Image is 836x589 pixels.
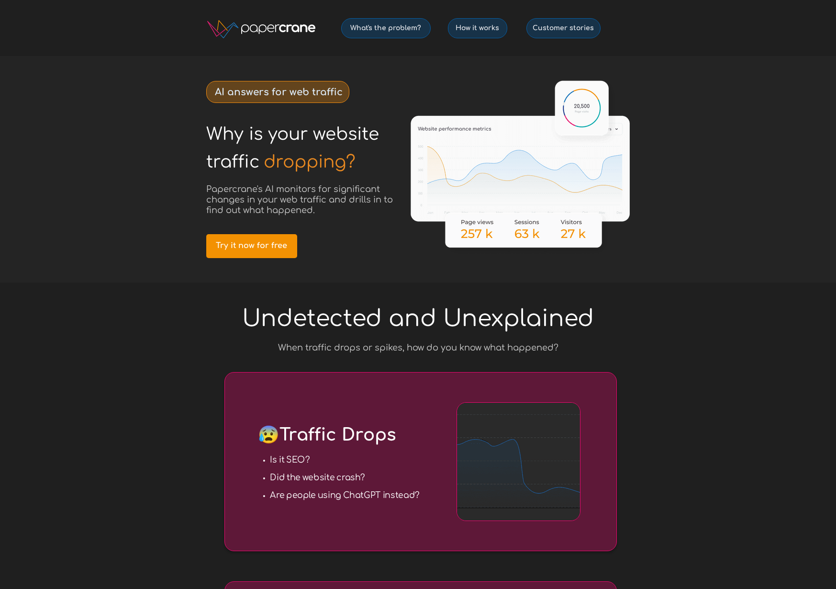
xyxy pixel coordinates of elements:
span: How it works [448,24,507,32]
span: Why is your website [206,125,379,144]
span: Customer stories [527,24,600,32]
a: How it works [448,18,507,38]
span: traffic [206,152,259,171]
span: What's the problem? [342,24,430,32]
strong: Did the website crash? [270,473,365,482]
span: Traffic Drops [258,425,396,444]
strong: Are people using ChatGPT instead? [270,490,419,500]
strong: Is it SEO? [270,455,310,464]
a: Try it now for free [206,234,297,258]
span: Try it now for free [206,241,297,250]
strong: AI answers for web traffic [215,87,343,98]
a: What's the problem? [341,18,431,38]
span: Papercrane's AI monitors for significant changes in your web traffic and drills in to find out wh... [206,184,393,215]
span: Undetected and Unexplained [242,306,594,331]
span: When traffic drops or spikes, how do you know what happened? [278,343,558,352]
a: Customer stories [526,18,601,38]
span: 😰 [258,425,279,444]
